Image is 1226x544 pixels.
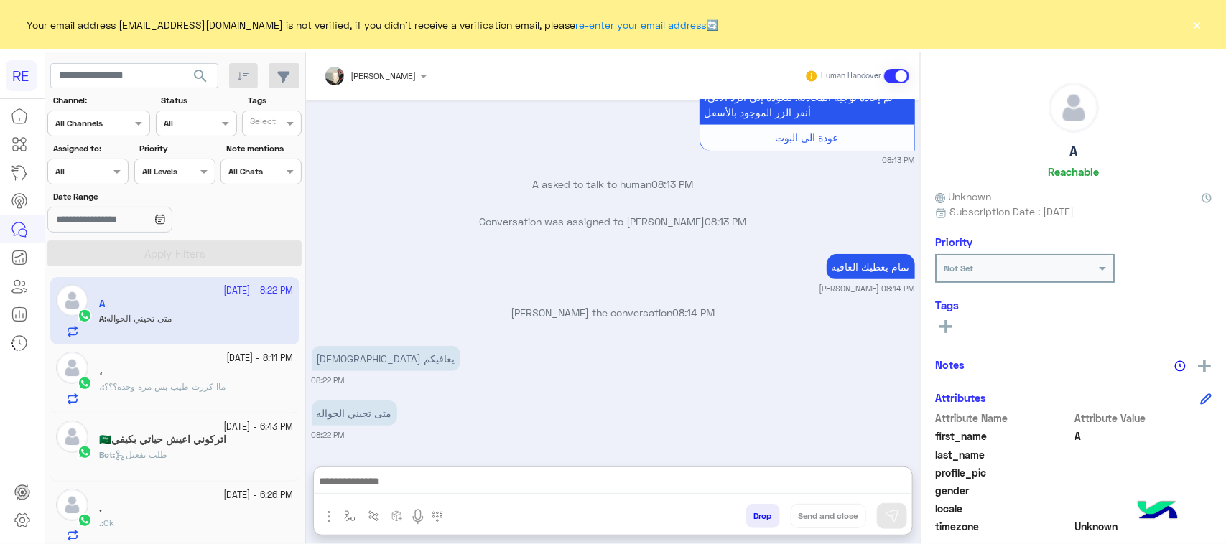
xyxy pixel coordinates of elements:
[368,510,379,522] img: Trigger scenario
[1133,487,1183,537] img: hulul-logo.png
[99,433,226,446] h5: اتركوني اعيش حياتي بكيفي🇸🇦
[104,381,226,392] span: ماا كررت طيب بس مره وحده؟؟؟
[351,70,417,81] span: [PERSON_NAME]
[391,510,403,522] img: create order
[227,352,294,365] small: [DATE] - 8:11 PM
[1049,83,1098,132] img: defaultAdmin.png
[53,142,127,155] label: Assigned to:
[312,429,345,441] small: 08:22 PM
[47,240,302,266] button: Apply Filters
[1075,428,1212,444] span: A
[56,489,88,521] img: defaultAdmin.png
[576,19,707,31] a: re-enter your email address
[99,381,102,392] span: ،
[344,510,356,522] img: select flow
[652,178,694,190] span: 08:13 PM
[1075,519,1212,534] span: Unknown
[944,263,973,273] b: Not Set
[99,449,115,460] b: :
[935,235,972,248] h6: Priority
[935,358,965,371] h6: Notes
[673,306,715,319] span: 08:14 PM
[386,504,409,527] button: create order
[1075,501,1212,516] span: null
[935,299,1212,311] h6: Tags
[883,154,915,166] small: 08:13 PM
[949,204,1074,219] span: Subscription Date : [DATE]
[248,94,300,107] label: Tags
[1075,483,1212,498] span: null
[935,189,991,204] span: Unknown
[746,504,780,528] button: Drop
[103,517,114,528] span: Ok
[935,501,1072,516] span: locale
[99,517,101,528] span: .
[312,346,460,371] p: 13/10/2025, 8:22 PM
[338,504,362,527] button: select flow
[56,352,88,384] img: defaultAdmin.png
[56,421,88,453] img: defaultAdmin.png
[53,190,214,203] label: Date Range
[53,94,149,107] label: Channel:
[1190,17,1204,32] button: ×
[99,449,113,460] span: Bot
[409,508,427,525] img: send voice note
[935,411,1072,426] span: Attribute Name
[705,215,747,228] span: 08:13 PM
[99,381,104,392] b: :
[78,445,92,459] img: WhatsApp
[6,60,37,91] div: RE
[320,508,338,525] img: send attachment
[78,513,92,527] img: WhatsApp
[27,17,719,32] span: Your email address [EMAIL_ADDRESS][DOMAIN_NAME] is not verified, if you didn't receive a verifica...
[224,489,294,502] small: [DATE] - 6:26 PM
[312,375,345,386] small: 08:22 PM
[432,511,443,522] img: make a call
[78,376,92,390] img: WhatsApp
[226,142,300,155] label: Note mentions
[1075,411,1212,426] span: Attribute Value
[935,519,1072,534] span: timezone
[99,517,103,528] b: :
[139,142,213,155] label: Priority
[362,504,386,527] button: Trigger scenario
[935,465,1072,480] span: profile_pic
[791,504,866,528] button: Send and close
[935,428,1072,444] span: first_name
[935,447,1072,462] span: last_name
[935,391,986,404] h6: Attributes
[312,214,915,229] p: Conversation was assigned to [PERSON_NAME]
[312,305,915,320] p: [PERSON_NAME] the conversation
[312,177,915,192] p: A asked to talk to human
[115,449,167,460] span: طلب تفعيل
[821,70,881,82] small: Human Handover
[1069,144,1077,160] h5: A
[776,131,839,144] span: عودة الى البوت
[192,67,209,85] span: search
[819,283,915,294] small: [PERSON_NAME] 08:14 PM
[161,94,235,107] label: Status
[827,254,915,279] p: 13/10/2025, 8:14 PM
[1048,165,1099,178] h6: Reachable
[183,63,218,94] button: search
[224,421,294,434] small: [DATE] - 6:43 PM
[700,85,915,125] p: 13/10/2025, 8:13 PM
[99,502,102,515] h5: .
[1198,360,1211,372] img: add
[1174,360,1186,372] img: notes
[885,509,899,523] img: send message
[248,115,276,131] div: Select
[312,400,397,426] p: 13/10/2025, 8:22 PM
[99,365,103,377] h5: ،
[935,483,1072,498] span: gender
